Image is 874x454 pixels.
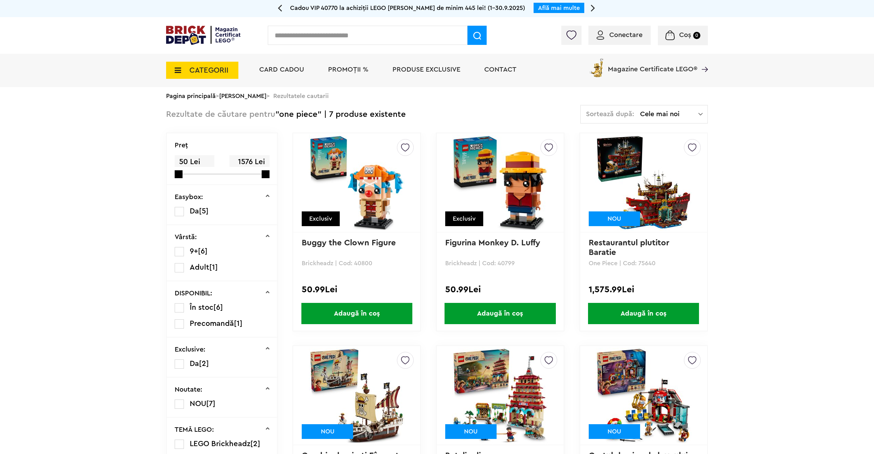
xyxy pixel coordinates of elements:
span: CATEGORII [189,66,228,74]
a: [PERSON_NAME] [219,93,266,99]
div: 50.99Lei [445,285,555,294]
div: "one piece" | 7 produse existente [166,105,406,124]
span: Coș [679,32,691,38]
img: Restaurantul plutitor Baratie [596,135,691,231]
span: LEGO Brickheadz [190,440,250,447]
span: [1] [209,263,218,271]
p: Brickheadz | Cod: 40800 [302,260,412,266]
a: Adaugă în coș [293,303,420,324]
img: Corabia de piraţi Fâşneaţa Merry [309,347,405,443]
a: Adaugă în coș [437,303,564,324]
p: Brickheadz | Cod: 40799 [445,260,555,266]
a: Magazine Certificate LEGO® [697,57,708,64]
div: Exclusiv [302,211,340,226]
a: Află mai multe [538,5,580,11]
span: Precomandă [190,320,234,327]
span: Sortează după: [586,111,634,118]
p: Preţ [175,142,188,149]
p: TEMĂ LEGO: [175,426,214,433]
img: Figurina Monkey D. Luffy [452,135,548,231]
small: 0 [693,32,700,39]
img: Cortul de circ al clovnului Buggy [596,347,691,443]
span: Cadou VIP 40770 la achiziții LEGO [PERSON_NAME] de minim 445 lei! (1-30.9.2025) [290,5,525,11]
span: [2] [250,440,260,447]
div: Exclusiv [445,211,483,226]
span: 50 Lei [175,155,214,169]
div: NOU [445,424,497,439]
span: [1] [234,320,242,327]
p: DISPONIBIL: [175,290,212,297]
a: Adaugă în coș [580,303,707,324]
span: NOU [190,400,206,407]
p: One Piece | Cod: 75640 [589,260,699,266]
span: Adult [190,263,209,271]
p: Noutate: [175,386,202,393]
a: Restaurantul plutitor Baratie [589,239,672,257]
span: Cele mai noi [640,111,698,118]
p: Exclusive: [175,346,205,353]
a: Card Cadou [259,66,304,73]
div: NOU [589,424,640,439]
a: Contact [484,66,516,73]
span: Da [190,360,199,367]
span: 9+ [190,247,198,255]
p: Easybox: [175,194,203,200]
span: 1576 Lei [229,155,269,169]
div: 1,575.99Lei [589,285,699,294]
img: Batalia din Parcul Arlong [452,347,548,443]
span: Adaugă în coș [301,303,412,324]
span: Adaugă în coș [445,303,555,324]
span: [5] [199,207,209,215]
a: PROMOȚII % [328,66,369,73]
a: Conectare [597,32,642,38]
span: Rezultate de căutare pentru [166,110,275,119]
a: Buggy the Clown Figure [302,239,396,247]
span: [6] [213,304,223,311]
span: Adaugă în coș [588,303,699,324]
a: Pagina principală [166,93,216,99]
div: > > Rezultatele cautarii [166,87,708,105]
div: NOU [589,211,640,226]
a: Produse exclusive [392,66,460,73]
span: Conectare [609,32,642,38]
a: Figurina Monkey D. Luffy [445,239,540,247]
span: [6] [198,247,208,255]
span: [7] [206,400,215,407]
div: NOU [302,424,353,439]
span: Magazine Certificate LEGO® [608,57,697,73]
p: Vârstă: [175,234,197,241]
span: Da [190,207,199,215]
img: Buggy the Clown Figure [309,135,405,231]
div: 50.99Lei [302,285,412,294]
span: [2] [199,360,209,367]
span: În stoc [190,304,213,311]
